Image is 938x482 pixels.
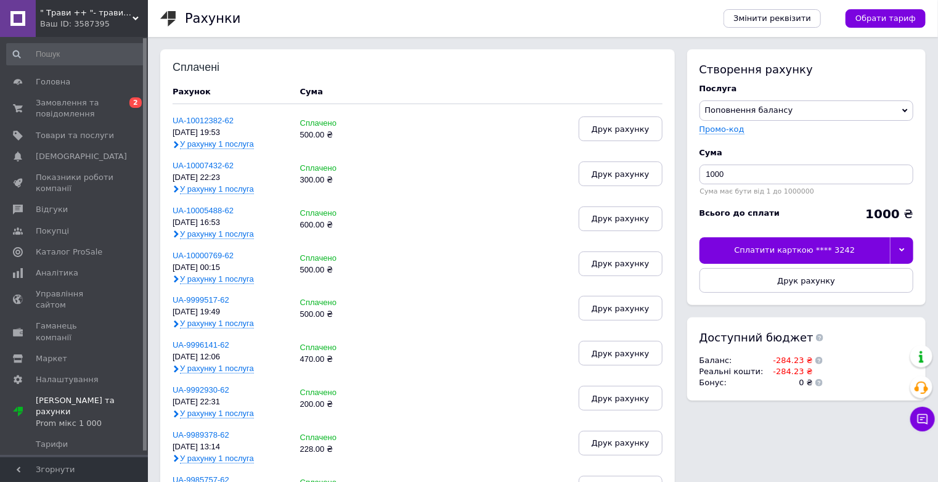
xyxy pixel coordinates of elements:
[300,209,378,218] div: Сплачено
[579,161,663,186] button: Друк рахунку
[855,13,916,24] span: Обрати тариф
[36,353,67,364] span: Маркет
[173,62,253,74] div: Сплачені
[699,62,913,77] div: Створення рахунку
[36,247,102,258] span: Каталог ProSale
[36,172,114,194] span: Показники роботи компанії
[910,407,935,431] button: Чат з покупцем
[300,86,323,97] div: Cума
[579,431,663,455] button: Друк рахунку
[173,218,288,227] div: [DATE] 16:53
[300,254,378,263] div: Сплачено
[300,298,378,308] div: Сплачено
[36,204,68,215] span: Відгуки
[300,131,378,140] div: 500.00 ₴
[173,161,234,170] a: UA-10007432-62
[592,125,650,134] span: Друк рахунку
[579,251,663,276] button: Друк рахунку
[300,388,378,398] div: Сплачено
[579,296,663,321] button: Друк рахунку
[36,76,70,88] span: Головна
[592,214,650,223] span: Друк рахунку
[699,208,780,219] div: Всього до сплати
[767,377,813,388] td: 0 ₴
[300,119,378,128] div: Сплачено
[173,173,288,182] div: [DATE] 22:23
[36,151,127,162] span: [DEMOGRAPHIC_DATA]
[300,164,378,173] div: Сплачено
[180,184,254,194] span: У рахунку 1 послуга
[36,130,114,141] span: Товари та послуги
[699,377,767,388] td: Бонус :
[579,341,663,366] button: Друк рахунку
[592,394,650,403] span: Друк рахунку
[36,97,114,120] span: Замовлення та повідомлення
[699,237,891,263] div: Сплатити карткою **** 3242
[592,438,650,447] span: Друк рахунку
[173,353,288,362] div: [DATE] 12:06
[36,418,148,429] div: Prom мікс 1 000
[36,268,78,279] span: Аналітика
[300,400,378,409] div: 200.00 ₴
[173,206,234,215] a: UA-10005488-62
[36,439,68,450] span: Тарифи
[173,263,288,272] div: [DATE] 00:15
[777,276,835,285] span: Друк рахунку
[6,43,145,65] input: Пошук
[300,433,378,443] div: Сплачено
[592,349,650,358] span: Друк рахунку
[36,321,114,343] span: Гаманець компанії
[173,295,229,304] a: UA-9999517-62
[300,310,378,319] div: 500.00 ₴
[300,355,378,364] div: 470.00 ₴
[699,147,913,158] div: Cума
[173,398,288,407] div: [DATE] 22:31
[767,366,813,377] td: -284.23 ₴
[699,268,913,293] button: Друк рахунку
[173,128,288,137] div: [DATE] 19:53
[40,7,133,18] span: " Трави ++ "- трави,корiння,плоди,насiння,сухоцвiти
[173,308,288,317] div: [DATE] 19:49
[173,385,229,394] a: UA-9992930-62
[699,366,767,377] td: Реальні кошти :
[180,409,254,419] span: У рахунку 1 послуга
[36,395,148,429] span: [PERSON_NAME] та рахунки
[180,454,254,464] span: У рахунку 1 послуга
[592,304,650,313] span: Друк рахунку
[40,18,148,30] div: Ваш ID: 3587395
[699,165,913,184] input: Введіть суму
[185,11,240,26] h1: Рахунки
[173,116,234,125] a: UA-10012382-62
[173,443,288,452] div: [DATE] 13:14
[180,319,254,329] span: У рахунку 1 послуга
[846,9,926,28] a: Обрати тариф
[699,330,814,345] span: Доступний бюджет
[300,343,378,353] div: Сплачено
[36,226,69,237] span: Покупці
[300,176,378,185] div: 300.00 ₴
[592,259,650,268] span: Друк рахунку
[724,9,821,28] a: Змінити реквізити
[173,340,229,349] a: UA-9996141-62
[699,355,767,366] td: Баланс :
[699,83,913,94] div: Послуга
[699,125,744,134] label: Промо-код
[180,229,254,239] span: У рахунку 1 послуга
[180,274,254,284] span: У рахунку 1 послуга
[592,170,650,179] span: Друк рахунку
[865,206,900,221] b: 1000
[865,208,913,220] div: ₴
[579,116,663,141] button: Друк рахунку
[173,251,234,260] a: UA-10000769-62
[579,386,663,411] button: Друк рахунку
[36,374,99,385] span: Налаштування
[36,288,114,311] span: Управління сайтом
[579,206,663,231] button: Друк рахунку
[733,13,811,24] span: Змінити реквізити
[300,221,378,230] div: 600.00 ₴
[767,355,813,366] td: -284.23 ₴
[180,364,254,374] span: У рахунку 1 послуга
[173,86,288,97] div: Рахунок
[173,430,229,439] a: UA-9989378-62
[699,187,913,195] div: Сума має бути від 1 до 1000000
